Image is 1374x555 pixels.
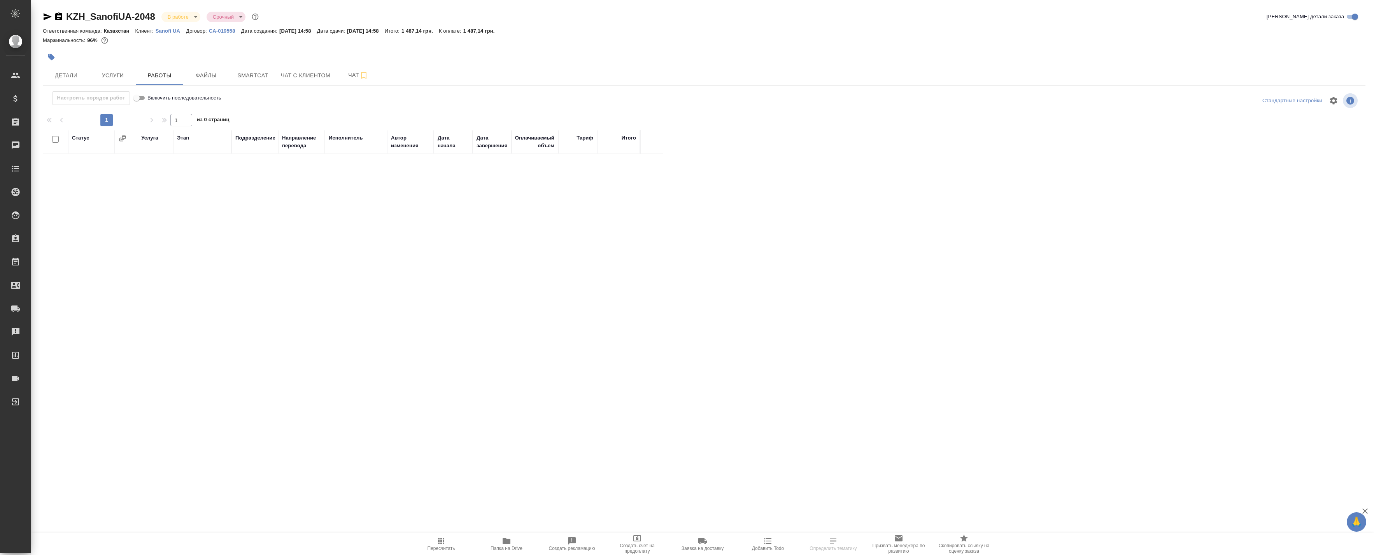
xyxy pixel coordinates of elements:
[401,28,439,34] p: 1 487,14 грн.
[250,12,260,22] button: Доп статусы указывают на важность/срочность заказа
[147,94,221,102] span: Включить последовательность
[317,28,347,34] p: Дата сдачи:
[329,134,363,142] div: Исполнитель
[43,49,60,66] button: Добавить тэг
[1260,95,1324,107] div: split button
[177,134,189,142] div: Этап
[209,27,241,34] a: CA-019558
[1347,512,1366,532] button: 🙏
[186,28,209,34] p: Договор:
[165,14,191,20] button: В работе
[391,134,430,150] div: Автор изменения
[141,71,178,80] span: Работы
[54,12,63,21] button: Скопировать ссылку
[135,28,155,34] p: Клиент:
[119,134,126,142] button: Сгруппировать
[156,28,186,34] p: Sanofi UA
[1350,514,1363,530] span: 🙏
[347,28,385,34] p: [DATE] 14:58
[282,134,321,150] div: Направление перевода
[1267,13,1344,21] span: [PERSON_NAME] детали заказа
[515,134,554,150] div: Оплачиваемый объем
[156,27,186,34] a: Sanofi UA
[210,14,236,20] button: Срочный
[359,71,368,80] svg: Подписаться
[47,71,85,80] span: Детали
[197,115,230,126] span: из 0 страниц
[279,28,317,34] p: [DATE] 14:58
[1343,93,1359,108] span: Посмотреть информацию
[87,37,99,43] p: 96%
[241,28,279,34] p: Дата создания:
[207,12,245,22] div: В работе
[188,71,225,80] span: Файлы
[72,134,89,142] div: Статус
[463,28,501,34] p: 1 487,14 грн.
[66,11,155,22] a: KZH_SanofiUA-2048
[439,28,463,34] p: К оплате:
[43,12,52,21] button: Скопировать ссылку для ЯМессенджера
[161,12,200,22] div: В работе
[281,71,330,80] span: Чат с клиентом
[438,134,469,150] div: Дата начала
[43,37,87,43] p: Маржинальность:
[104,28,135,34] p: Казахстан
[340,70,377,80] span: Чат
[235,134,275,142] div: Подразделение
[577,134,593,142] div: Тариф
[477,134,508,150] div: Дата завершения
[94,71,131,80] span: Услуги
[234,71,272,80] span: Smartcat
[43,28,104,34] p: Ответственная команда:
[209,28,241,34] p: CA-019558
[1324,91,1343,110] span: Настроить таблицу
[385,28,401,34] p: Итого:
[622,134,636,142] div: Итого
[100,35,110,45] button: 0.00 UAH; 96.00 RUB;
[141,134,158,142] div: Услуга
